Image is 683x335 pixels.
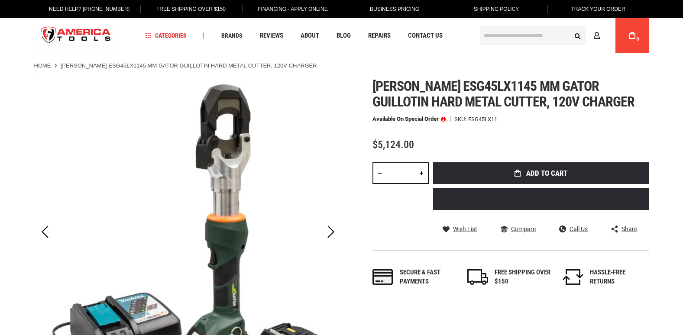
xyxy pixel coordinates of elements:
span: Call Us [570,226,588,232]
a: Blog [333,30,355,42]
button: Search [570,27,586,44]
a: About [297,30,323,42]
p: Available on Special Order [372,116,446,122]
button: Add to Cart [433,162,649,184]
a: store logo [34,19,118,52]
a: Compare [501,225,536,233]
img: America Tools [34,19,118,52]
img: returns [563,269,583,285]
span: About [301,32,319,39]
a: Contact Us [404,30,447,42]
a: Wish List [443,225,477,233]
div: Secure & fast payments [400,268,456,287]
span: Compare [511,226,536,232]
a: Call Us [559,225,588,233]
span: Add to Cart [526,170,567,177]
span: $5,124.00 [372,139,414,151]
span: Brands [221,32,243,39]
div: ESG45LX11 [468,116,497,122]
a: Brands [217,30,246,42]
a: Repairs [364,30,395,42]
strong: SKU [454,116,468,122]
span: 0 [637,37,639,42]
strong: [PERSON_NAME] ESG45LX1145 MM GATOR GUILLOTIN HARD METAL CUTTER, 120V CHARGER [61,62,317,69]
span: Contact Us [408,32,443,39]
div: HASSLE-FREE RETURNS [590,268,646,287]
span: [PERSON_NAME] esg45lx1145 mm gator guillotin hard metal cutter, 120v charger [372,78,635,110]
span: Blog [337,32,351,39]
span: Repairs [368,32,391,39]
span: Shipping Policy [474,6,519,12]
span: Wish List [453,226,477,232]
div: FREE SHIPPING OVER $150 [495,268,551,287]
img: payments [372,269,393,285]
img: shipping [467,269,488,285]
span: Share [621,226,637,232]
a: Categories [141,30,191,42]
span: Reviews [260,32,283,39]
a: 0 [624,18,641,53]
a: Home [34,62,51,70]
span: Categories [145,32,187,39]
a: Reviews [256,30,287,42]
